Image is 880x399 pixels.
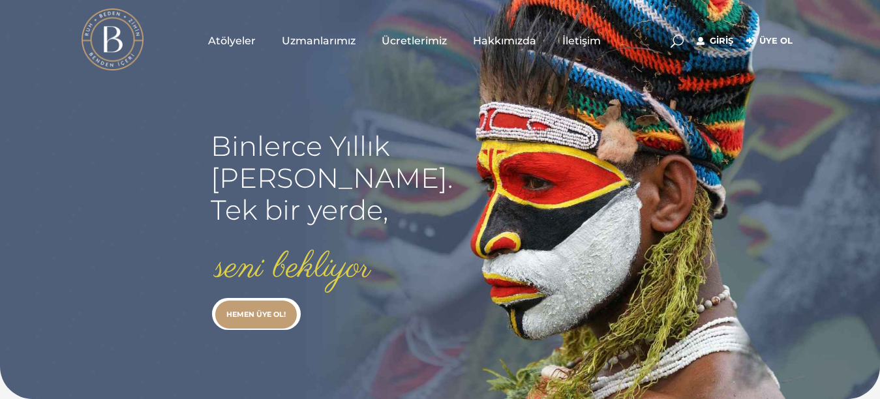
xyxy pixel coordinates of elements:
a: Giriş [697,33,733,49]
img: light logo [82,8,144,70]
rs-layer: Binlerce Yıllık [PERSON_NAME]. Tek bir yerde, [211,130,453,226]
span: Hakkımızda [473,33,536,48]
rs-layer: seni bekliyor [215,248,371,288]
a: Atölyeler [195,8,269,73]
span: Atölyeler [208,33,256,48]
a: Uzmanlarımız [269,8,369,73]
span: Ücretlerimiz [382,33,447,48]
span: İletişim [562,33,601,48]
a: Hakkımızda [460,8,549,73]
a: İletişim [549,8,614,73]
a: Üye Ol [746,33,793,49]
span: Uzmanlarımız [282,33,356,48]
a: HEMEN ÜYE OL! [215,301,297,329]
a: Ücretlerimiz [369,8,460,73]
